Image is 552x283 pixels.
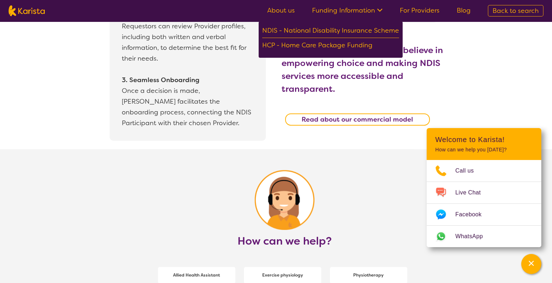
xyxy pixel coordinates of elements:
[427,128,541,247] div: Channel Menu
[488,5,543,16] a: Back to search
[400,6,440,15] a: For Providers
[173,272,220,278] b: Allied Health Assistant
[493,6,539,15] span: Back to search
[147,235,422,247] h2: How can we help?
[455,209,490,220] span: Facebook
[427,226,541,247] a: Web link opens in a new tab.
[255,170,315,230] img: Circle
[262,40,399,52] div: HCP - Home Care Package Funding
[262,25,399,38] div: NDIS - National Disability Insurance Scheme
[455,231,491,242] span: WhatsApp
[353,272,384,278] b: Physiotherapy
[435,135,533,144] h2: Welcome to Karista!
[521,254,541,274] button: Channel Menu
[282,44,453,95] h3: At [GEOGRAPHIC_DATA], we believe in empowering choice and making NDIS services more accessible an...
[435,147,533,153] p: How can we help you [DATE]?
[455,165,483,176] span: Call us
[262,272,303,278] b: Exercise physiology
[312,6,383,15] a: Funding Information
[302,115,413,124] b: Read about our commercial model
[457,6,471,15] a: Blog
[455,187,489,198] span: Live Chat
[122,76,200,84] b: 3. Seamless Onboarding
[267,6,295,15] a: About us
[9,5,45,16] img: Karista logo
[427,160,541,247] ul: Choose channel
